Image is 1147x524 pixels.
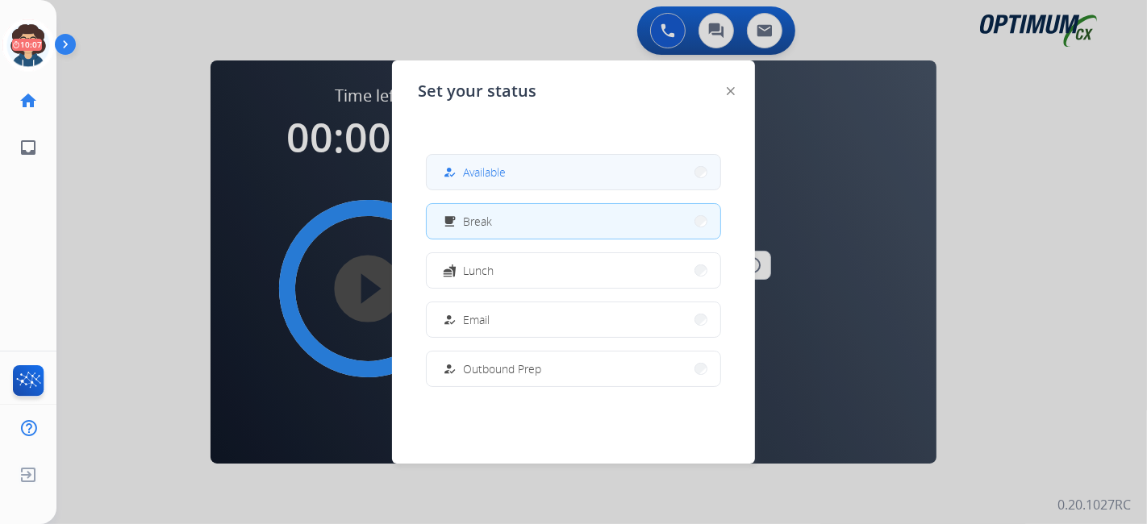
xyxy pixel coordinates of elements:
span: Outbound Prep [463,360,541,377]
mat-icon: fastfood [443,264,457,277]
span: Available [463,164,506,181]
button: Break [427,204,720,239]
mat-icon: home [19,91,38,110]
span: Email [463,311,490,328]
img: close-button [727,87,735,95]
button: Outbound Prep [427,351,720,386]
mat-icon: how_to_reg [443,165,457,179]
mat-icon: how_to_reg [443,362,457,376]
span: Break [463,213,492,230]
button: Lunch [427,253,720,288]
p: 0.20.1027RC [1057,495,1131,514]
button: Available [427,155,720,189]
mat-icon: how_to_reg [443,313,457,326]
mat-icon: free_breakfast [443,214,457,228]
mat-icon: inbox [19,138,38,157]
span: Lunch [463,262,494,279]
button: Email [427,302,720,337]
span: Set your status [418,80,536,102]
